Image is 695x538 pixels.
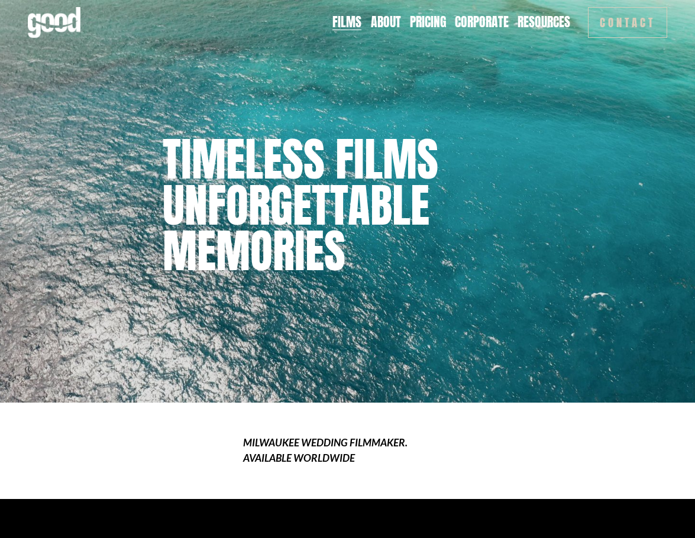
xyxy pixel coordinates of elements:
a: Pricing [410,14,446,31]
a: folder dropdown [518,14,570,31]
em: MILWAUKEE WEDDING FILMMAKER. AVAILABLE WORLDWIDE [243,436,409,464]
a: Contact [588,7,667,38]
h1: Timeless Films UNFORGETTABLE MEMORIES [163,137,533,274]
a: Films [332,14,361,31]
a: Corporate [455,14,509,31]
a: About [371,14,401,31]
span: Resources [518,15,570,30]
img: Good Feeling Films [28,7,80,38]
